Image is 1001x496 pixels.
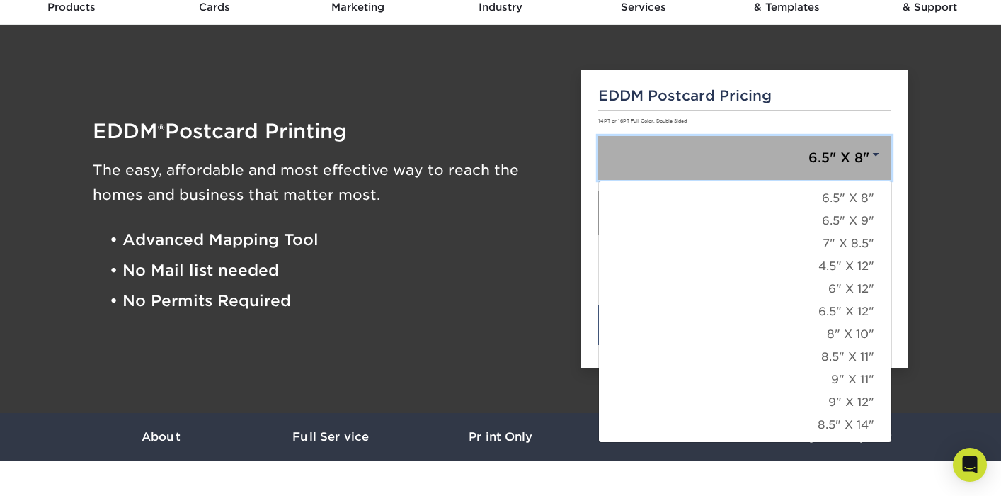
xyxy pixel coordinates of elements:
h3: The easy, affordable and most effective way to reach the homes and business that matter most. [93,158,560,208]
a: 8.5" X 11" [599,346,891,368]
h3: Full Service [246,430,416,444]
h3: Print Only [416,430,585,444]
h3: Resources [585,430,755,444]
li: • Advanced Mapping Tool [110,225,560,255]
span: ® [158,120,165,141]
li: • No Mail list needed [110,255,560,286]
li: • No Permits Required [110,286,560,317]
a: 9" X 11" [599,368,891,391]
a: Full Service [246,413,416,461]
small: 14PT or 16PT Full Color, Double Sided [598,118,687,124]
h3: About [76,430,246,444]
div: 6.5" X 8" [598,181,892,443]
a: 6.5" X 12" [599,300,891,323]
a: 6.5" X 8" [598,136,892,180]
a: 4.5" X 12" [599,255,891,278]
a: 8.5" X 14" [599,414,891,436]
a: 9" X 12" [599,391,891,414]
a: 6.5" X 8" [599,187,891,210]
h1: EDDM Postcard Printing [93,121,560,141]
a: Resources [585,413,755,461]
a: 8" X 10" [599,323,891,346]
h5: EDDM Postcard Pricing [598,87,892,104]
a: 7" X 8.5" [599,232,891,255]
a: 6.5" X 9" [599,210,891,232]
a: Print Only [416,413,585,461]
a: 6" X 12" [599,278,891,300]
div: Open Intercom Messenger [953,448,987,482]
a: About [76,413,246,461]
